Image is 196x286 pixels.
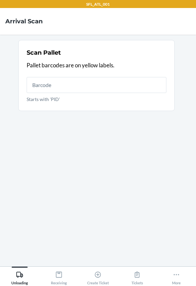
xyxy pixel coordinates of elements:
[11,268,28,285] div: Unloading
[86,1,110,7] p: SFL_ATL_001
[27,48,61,57] h2: Scan Pallet
[27,77,166,93] input: Starts with 'PID'
[157,267,196,285] button: More
[87,268,109,285] div: Create Ticket
[51,268,67,285] div: Receiving
[5,17,43,26] h4: Arrival Scan
[131,268,143,285] div: Tickets
[27,61,166,70] p: Pallet barcodes are on yellow labels.
[117,267,157,285] button: Tickets
[27,96,166,103] p: Starts with 'PID'
[172,268,181,285] div: More
[79,267,118,285] button: Create Ticket
[39,267,79,285] button: Receiving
